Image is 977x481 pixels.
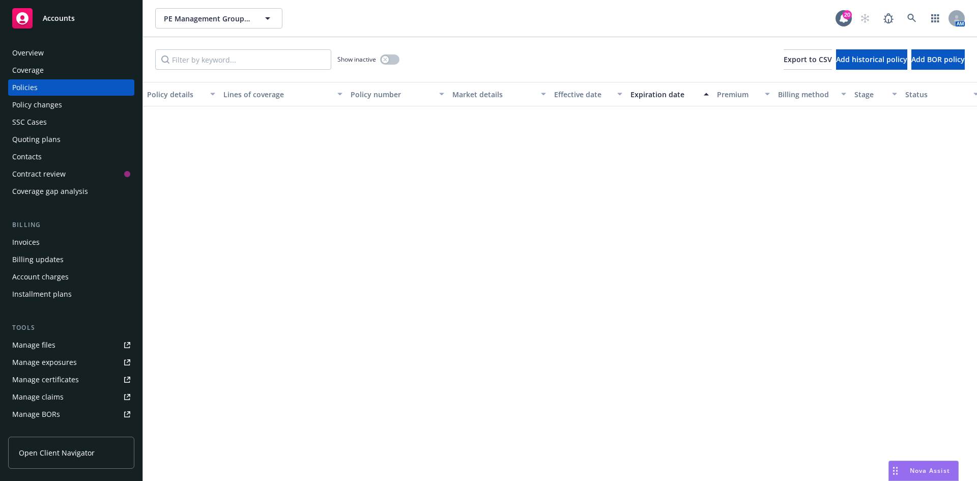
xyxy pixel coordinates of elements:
[713,82,774,106] button: Premium
[19,447,95,458] span: Open Client Navigator
[630,89,698,100] div: Expiration date
[448,82,550,106] button: Market details
[550,82,626,106] button: Effective date
[626,82,713,106] button: Expiration date
[8,389,134,405] a: Manage claims
[8,406,134,422] a: Manage BORs
[774,82,850,106] button: Billing method
[8,45,134,61] a: Overview
[8,97,134,113] a: Policy changes
[12,131,61,148] div: Quoting plans
[8,234,134,250] a: Invoices
[850,82,901,106] button: Stage
[8,286,134,302] a: Installment plans
[855,8,875,29] a: Start snowing
[12,166,66,182] div: Contract review
[147,89,204,100] div: Policy details
[784,54,832,64] span: Export to CSV
[12,337,55,353] div: Manage files
[878,8,899,29] a: Report a Bug
[836,54,907,64] span: Add historical policy
[925,8,945,29] a: Switch app
[12,372,79,388] div: Manage certificates
[8,423,134,440] a: Summary of insurance
[12,183,88,200] div: Coverage gap analysis
[836,49,907,70] button: Add historical policy
[8,79,134,96] a: Policies
[8,62,134,78] a: Coverage
[778,89,835,100] div: Billing method
[8,149,134,165] a: Contacts
[143,82,219,106] button: Policy details
[717,89,759,100] div: Premium
[902,8,922,29] a: Search
[164,13,252,24] span: PE Management Group, Inc.
[8,337,134,353] a: Manage files
[12,423,90,440] div: Summary of insurance
[889,461,902,480] div: Drag to move
[854,89,886,100] div: Stage
[12,251,64,268] div: Billing updates
[452,89,535,100] div: Market details
[12,406,60,422] div: Manage BORs
[8,4,134,33] a: Accounts
[8,220,134,230] div: Billing
[8,183,134,200] a: Coverage gap analysis
[8,372,134,388] a: Manage certificates
[12,354,77,371] div: Manage exposures
[12,286,72,302] div: Installment plans
[8,269,134,285] a: Account charges
[8,323,134,333] div: Tools
[219,82,347,106] button: Lines of coverage
[155,49,331,70] input: Filter by keyword...
[337,55,376,64] span: Show inactive
[12,79,38,96] div: Policies
[905,89,967,100] div: Status
[223,89,331,100] div: Lines of coverage
[43,14,75,22] span: Accounts
[12,234,40,250] div: Invoices
[911,49,965,70] button: Add BOR policy
[784,49,832,70] button: Export to CSV
[888,461,959,481] button: Nova Assist
[8,251,134,268] a: Billing updates
[12,45,44,61] div: Overview
[351,89,433,100] div: Policy number
[12,114,47,130] div: SSC Cases
[12,149,42,165] div: Contacts
[8,114,134,130] a: SSC Cases
[8,131,134,148] a: Quoting plans
[347,82,448,106] button: Policy number
[911,54,965,64] span: Add BOR policy
[12,97,62,113] div: Policy changes
[554,89,611,100] div: Effective date
[155,8,282,29] button: PE Management Group, Inc.
[12,389,64,405] div: Manage claims
[8,166,134,182] a: Contract review
[843,10,852,19] div: 20
[12,269,69,285] div: Account charges
[12,62,44,78] div: Coverage
[910,466,950,475] span: Nova Assist
[8,354,134,371] a: Manage exposures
